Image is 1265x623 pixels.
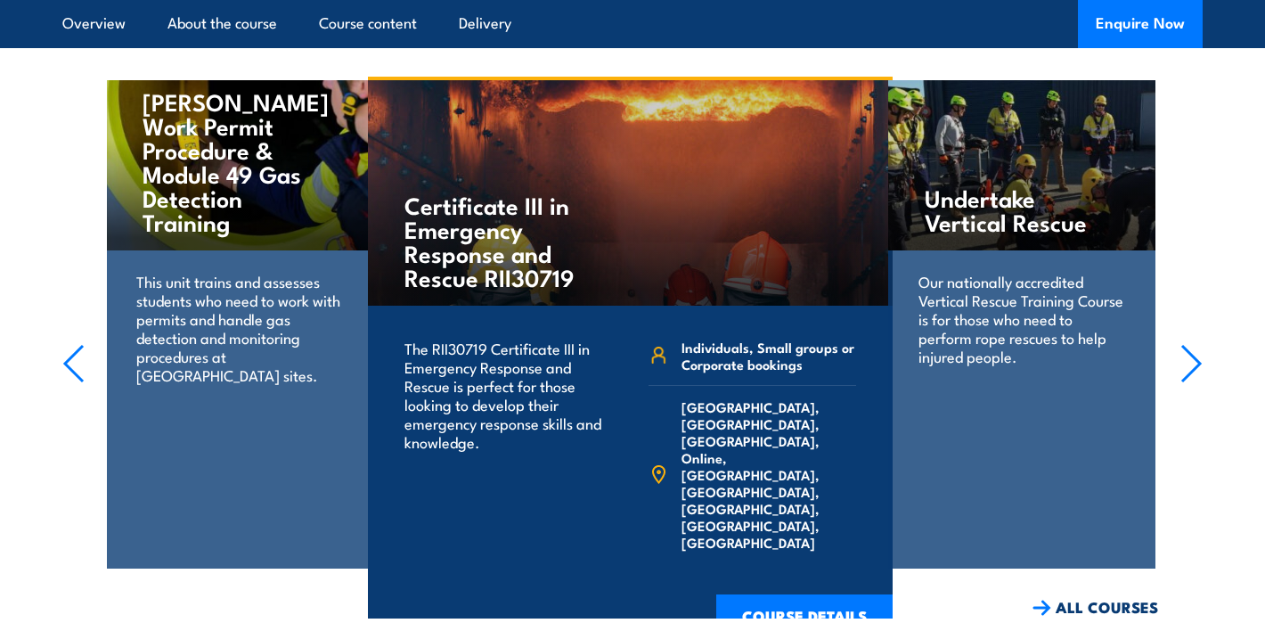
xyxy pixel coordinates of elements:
[404,339,612,451] p: The RII30719 Certificate III in Emergency Response and Rescue is perfect for those looking to dev...
[681,339,856,373] span: Individuals, Small groups or Corporate bookings
[143,89,336,234] h4: [PERSON_NAME] Work Permit Procedure & Module 49 Gas Detection Training
[404,193,614,289] h4: Certificate III in Emergency Response and Rescue RII30719
[925,185,1118,234] h4: Undertake Vertical Rescue
[1032,597,1158,618] a: ALL COURSES
[136,272,342,384] p: This unit trains and assesses students who need to work with permits and handle gas detection and...
[681,398,856,551] span: [GEOGRAPHIC_DATA], [GEOGRAPHIC_DATA], [GEOGRAPHIC_DATA], Online, [GEOGRAPHIC_DATA], [GEOGRAPHIC_D...
[918,272,1124,365] p: Our nationally accredited Vertical Rescue Training Course is for those who need to perform rope r...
